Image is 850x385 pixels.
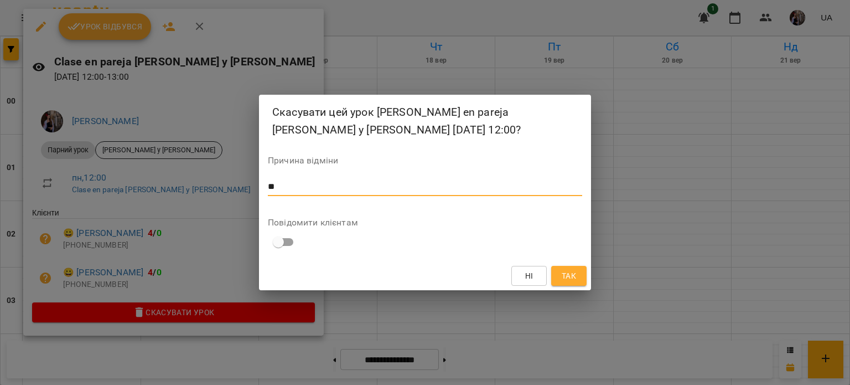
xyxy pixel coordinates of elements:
[551,266,587,286] button: Так
[268,156,582,165] label: Причина відміни
[562,269,576,283] span: Так
[272,104,578,138] h2: Скасувати цей урок [PERSON_NAME] en pareja [PERSON_NAME] y [PERSON_NAME] [DATE] 12:00?
[525,269,533,283] span: Ні
[511,266,547,286] button: Ні
[268,218,582,227] label: Повідомити клієнтам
